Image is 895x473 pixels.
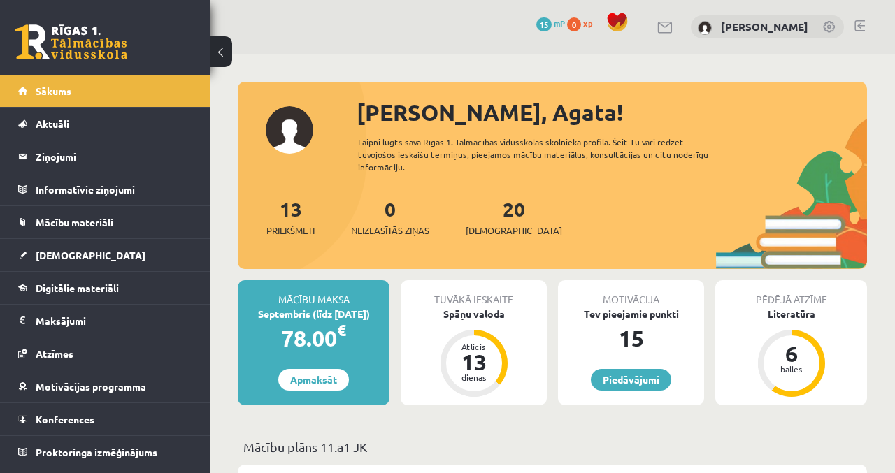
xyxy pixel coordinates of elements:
[18,305,192,337] a: Maksājumi
[567,17,581,31] span: 0
[36,282,119,294] span: Digitālie materiāli
[18,337,192,370] a: Atzīmes
[466,196,562,238] a: 20[DEMOGRAPHIC_DATA]
[351,224,429,238] span: Neizlasītās ziņas
[18,272,192,304] a: Digitālie materiāli
[453,342,495,351] div: Atlicis
[18,206,192,238] a: Mācību materiāli
[401,307,547,399] a: Spāņu valoda Atlicis 13 dienas
[36,413,94,425] span: Konferences
[401,280,547,307] div: Tuvākā ieskaite
[18,370,192,402] a: Motivācijas programma
[238,280,389,307] div: Mācību maksa
[18,173,192,205] a: Informatīvie ziņojumi
[36,173,192,205] legend: Informatīvie ziņojumi
[36,85,71,97] span: Sākums
[583,17,592,29] span: xp
[266,196,315,238] a: 13Priekšmeti
[771,342,812,365] div: 6
[351,196,429,238] a: 0Neizlasītās ziņas
[401,307,547,321] div: Spāņu valoda
[453,373,495,381] div: dienas
[536,17,565,29] a: 15 mP
[715,307,867,321] div: Literatūra
[466,224,562,238] span: [DEMOGRAPHIC_DATA]
[558,280,704,307] div: Motivācija
[36,347,73,360] span: Atzīmes
[554,17,565,29] span: mP
[238,321,389,355] div: 78.00
[558,321,704,355] div: 15
[36,305,192,337] legend: Maksājumi
[453,351,495,373] div: 13
[36,446,157,458] span: Proktoringa izmēģinājums
[18,436,192,468] a: Proktoringa izmēģinājums
[591,369,671,391] a: Piedāvājumi
[238,307,389,321] div: Septembris (līdz [DATE])
[715,280,867,307] div: Pēdējā atzīme
[243,437,861,456] p: Mācību plāns 11.a1 JK
[36,249,145,261] span: [DEMOGRAPHIC_DATA]
[698,21,712,35] img: Agata Kapisterņicka
[18,108,192,140] a: Aktuāli
[558,307,704,321] div: Tev pieejamie punkti
[771,365,812,373] div: balles
[337,320,346,340] span: €
[567,17,599,29] a: 0 xp
[15,24,127,59] a: Rīgas 1. Tālmācības vidusskola
[278,369,349,391] a: Apmaksāt
[18,239,192,271] a: [DEMOGRAPHIC_DATA]
[18,403,192,435] a: Konferences
[36,117,69,130] span: Aktuāli
[36,140,192,173] legend: Ziņojumi
[536,17,552,31] span: 15
[715,307,867,399] a: Literatūra 6 balles
[36,216,113,228] span: Mācību materiāli
[266,224,315,238] span: Priekšmeti
[357,96,867,129] div: [PERSON_NAME], Agata!
[358,136,736,173] div: Laipni lūgts savā Rīgas 1. Tālmācības vidusskolas skolnieka profilā. Šeit Tu vari redzēt tuvojošo...
[18,140,192,173] a: Ziņojumi
[721,20,808,34] a: [PERSON_NAME]
[18,75,192,107] a: Sākums
[36,380,146,393] span: Motivācijas programma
